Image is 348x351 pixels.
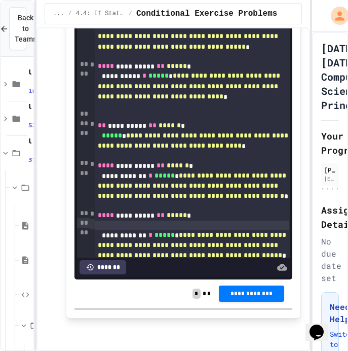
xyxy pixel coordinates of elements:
[321,129,339,157] h2: Your Progress
[324,175,336,183] div: [EMAIL_ADDRESS][DOMAIN_NAME]
[129,10,132,18] span: /
[321,203,339,231] h2: Assignment Details
[53,10,64,18] span: ...
[28,88,50,94] span: 1 items
[76,10,125,18] span: 4.4: If Statements
[28,157,54,163] span: 37 items
[9,7,26,50] button: Back to Teams
[321,235,339,284] div: No due date set
[28,136,31,146] span: Unit 4: Control Structures
[305,310,338,341] iframe: chat widget
[28,102,31,111] span: Unit 3: Programming with Python
[15,13,36,45] span: Back to Teams
[324,165,336,174] div: [PERSON_NAME]
[68,10,72,18] span: /
[28,67,31,77] span: Unit 1: Intro to Computer Science
[28,122,54,129] span: 53 items
[136,8,277,20] span: Conditional Exercise Problems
